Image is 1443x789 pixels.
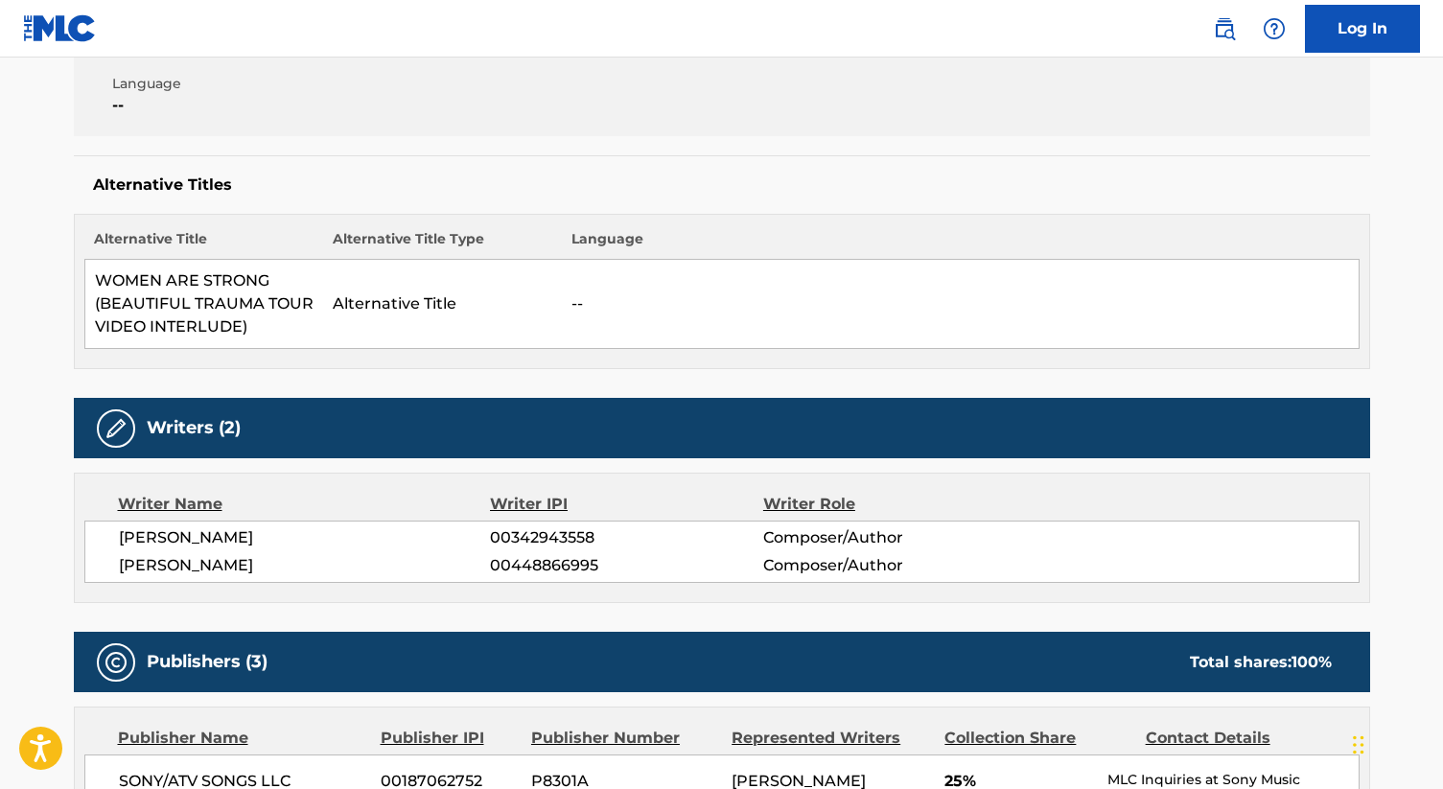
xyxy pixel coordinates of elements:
[1213,17,1236,40] img: search
[119,526,491,549] span: [PERSON_NAME]
[84,260,323,349] td: WOMEN ARE STRONG (BEAUTIFUL TRAUMA TOUR VIDEO INTERLUDE)
[112,74,422,94] span: Language
[323,260,562,349] td: Alternative Title
[93,175,1351,195] h5: Alternative Titles
[323,229,562,260] th: Alternative Title Type
[1292,653,1332,671] span: 100 %
[119,554,491,577] span: [PERSON_NAME]
[105,417,128,440] img: Writers
[562,229,1359,260] th: Language
[1205,10,1244,48] a: Public Search
[118,493,491,516] div: Writer Name
[105,651,128,674] img: Publishers
[944,727,1130,750] div: Collection Share
[1347,697,1443,789] iframe: Chat Widget
[147,417,241,439] h5: Writers (2)
[531,727,717,750] div: Publisher Number
[1353,716,1364,774] div: Drag
[1190,651,1332,674] div: Total shares:
[763,554,1012,577] span: Composer/Author
[490,493,763,516] div: Writer IPI
[118,727,366,750] div: Publisher Name
[147,651,268,673] h5: Publishers (3)
[84,229,323,260] th: Alternative Title
[1255,10,1293,48] div: Help
[490,526,762,549] span: 00342943558
[1146,727,1332,750] div: Contact Details
[1263,17,1286,40] img: help
[562,260,1359,349] td: --
[763,526,1012,549] span: Composer/Author
[763,493,1012,516] div: Writer Role
[732,727,930,750] div: Represented Writers
[381,727,517,750] div: Publisher IPI
[490,554,762,577] span: 00448866995
[1305,5,1420,53] a: Log In
[112,94,422,117] span: --
[23,14,97,42] img: MLC Logo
